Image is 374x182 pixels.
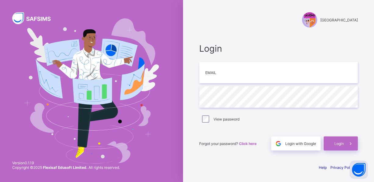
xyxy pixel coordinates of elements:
span: Login with Google [285,141,316,146]
span: Login [199,43,358,54]
img: SAFSIMS Logo [12,12,58,24]
img: Hero Image [24,18,159,164]
a: Privacy Policy [330,165,355,170]
span: Version 0.1.19 [12,161,120,165]
button: Open asap [350,161,368,179]
a: Click here [239,141,257,146]
span: Copyright © 2025 All rights reserved. [12,165,120,170]
span: Login [334,141,344,146]
label: View password [214,117,239,121]
strong: Flexisaf Edusoft Limited. [43,165,88,170]
img: google.396cfc9801f0270233282035f929180a.svg [275,140,282,147]
span: [GEOGRAPHIC_DATA] [320,18,358,22]
span: Forgot your password? [199,141,257,146]
a: Help [319,165,327,170]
